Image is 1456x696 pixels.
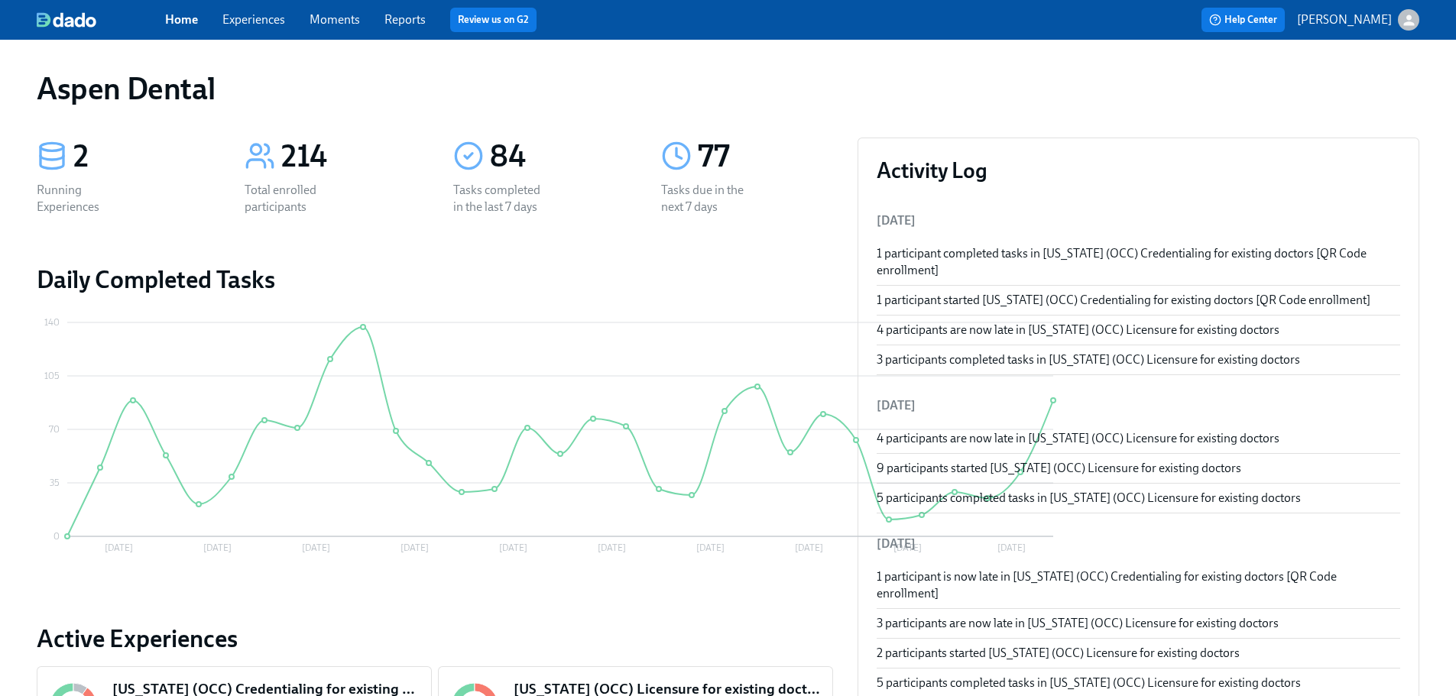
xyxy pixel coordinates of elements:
[281,138,416,176] div: 214
[877,322,1400,338] div: 4 participants are now late in [US_STATE] (OCC) Licensure for existing doctors
[453,182,551,215] div: Tasks completed in the last 7 days
[795,542,823,553] tspan: [DATE]
[877,615,1400,632] div: 3 participants are now late in [US_STATE] (OCC) Licensure for existing doctors
[165,12,198,27] a: Home
[1297,9,1419,31] button: [PERSON_NAME]
[490,138,624,176] div: 84
[1209,12,1277,28] span: Help Center
[105,542,133,553] tspan: [DATE]
[877,387,1400,424] li: [DATE]
[877,675,1400,691] div: 5 participants completed tasks in [US_STATE] (OCC) Licensure for existing doctors
[73,138,208,176] div: 2
[44,317,60,328] tspan: 140
[877,157,1400,184] h3: Activity Log
[877,292,1400,309] div: 1 participant started [US_STATE] (OCC) Credentialing for existing doctors [QR Code enrollment]
[400,542,429,553] tspan: [DATE]
[877,245,1400,279] div: 1 participant completed tasks in [US_STATE] (OCC) Credentialing for existing doctors [QR Code enr...
[877,430,1400,447] div: 4 participants are now late in [US_STATE] (OCC) Licensure for existing doctors
[458,12,529,28] a: Review us on G2
[50,477,60,488] tspan: 35
[698,138,832,176] div: 77
[877,526,1400,562] li: [DATE]
[37,264,833,295] h2: Daily Completed Tasks
[696,542,725,553] tspan: [DATE]
[37,70,215,107] h1: Aspen Dental
[384,12,426,27] a: Reports
[54,531,60,542] tspan: 0
[49,424,60,435] tspan: 70
[37,182,135,215] div: Running Experiences
[877,460,1400,477] div: 9 participants started [US_STATE] (OCC) Licensure for existing doctors
[222,12,285,27] a: Experiences
[499,542,527,553] tspan: [DATE]
[877,213,916,228] span: [DATE]
[598,542,626,553] tspan: [DATE]
[310,12,360,27] a: Moments
[1201,8,1285,32] button: Help Center
[37,623,833,654] a: Active Experiences
[877,351,1400,368] div: 3 participants completed tasks in [US_STATE] (OCC) Licensure for existing doctors
[877,568,1400,602] div: 1 participant is now late in [US_STATE] (OCC) Credentialing for existing doctors [QR Code enrollm...
[245,182,342,215] div: Total enrolled participants
[877,490,1400,507] div: 5 participants completed tasks in [US_STATE] (OCC) Licensure for existing doctors
[877,645,1400,662] div: 2 participants started [US_STATE] (OCC) Licensure for existing doctors
[203,542,232,553] tspan: [DATE]
[302,542,330,553] tspan: [DATE]
[37,12,165,28] a: dado
[37,12,96,28] img: dado
[44,371,60,381] tspan: 105
[1297,11,1392,28] p: [PERSON_NAME]
[450,8,537,32] button: Review us on G2
[661,182,759,215] div: Tasks due in the next 7 days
